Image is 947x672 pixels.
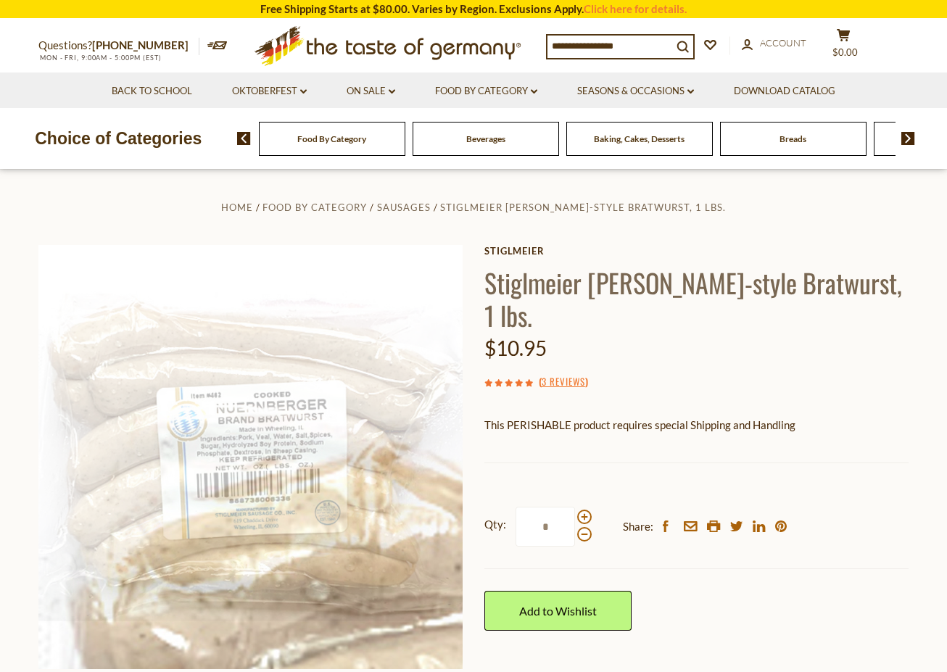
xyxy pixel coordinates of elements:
[435,83,537,99] a: Food By Category
[594,133,685,144] a: Baking, Cakes, Desserts
[484,515,506,534] strong: Qty:
[484,336,547,360] span: $10.95
[38,36,199,55] p: Questions?
[440,202,726,213] a: Stiglmeier [PERSON_NAME]-style Bratwurst, 1 lbs.
[466,133,505,144] a: Beverages
[347,83,395,99] a: On Sale
[112,83,192,99] a: Back to School
[584,2,687,15] a: Click here for details.
[542,374,585,390] a: 3 Reviews
[760,37,806,49] span: Account
[498,445,909,463] li: We will ship this product in heat-protective packaging and ice.
[484,416,909,434] p: This PERISHABLE product requires special Shipping and Handling
[779,133,806,144] a: Breads
[237,132,251,145] img: previous arrow
[92,38,189,51] a: [PHONE_NUMBER]
[221,202,253,213] a: Home
[901,132,915,145] img: next arrow
[484,245,909,257] a: Stiglmeier
[484,266,909,331] h1: Stiglmeier [PERSON_NAME]-style Bratwurst, 1 lbs.
[742,36,806,51] a: Account
[577,83,694,99] a: Seasons & Occasions
[297,133,366,144] a: Food By Category
[516,507,575,547] input: Qty:
[822,28,865,65] button: $0.00
[623,518,653,536] span: Share:
[832,46,858,58] span: $0.00
[539,374,588,389] span: ( )
[232,83,307,99] a: Oktoberfest
[38,245,463,669] img: Stiglmeier Nuernberger-style Bratwurst, 1 lbs.
[38,54,162,62] span: MON - FRI, 9:00AM - 5:00PM (EST)
[734,83,835,99] a: Download Catalog
[262,202,367,213] a: Food By Category
[377,202,431,213] a: Sausages
[484,591,632,631] a: Add to Wishlist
